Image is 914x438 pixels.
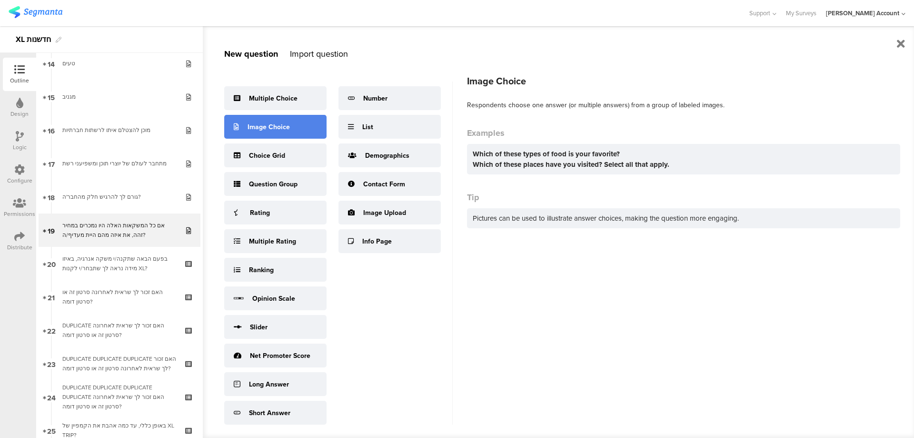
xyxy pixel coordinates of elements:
span: 18 [48,192,55,202]
div: מגניב [62,92,176,102]
span: 17 [48,158,55,169]
div: Image Upload [363,208,406,218]
span: 15 [48,92,55,102]
div: Long Answer [249,379,289,389]
div: מוכן להצטלם איתו לרשתות חברתיות [62,125,176,135]
div: Ranking [249,265,274,275]
a: 18 גורם לך להרגיש חלק מהחבר'ה? [39,180,200,214]
a: 23 DUPLICATE DUPLICATE DUPLICATE האם זכור לך שראית לאחרונה סרטון זה או סרטון דומה? [39,347,200,380]
div: Distribute [7,243,32,252]
div: Permissions [4,210,35,218]
span: 21 [48,292,55,302]
a: 20 בפעם הבאה שתקנה/י משקה אנרגיה, באיזו מידה נראה לך שתבחר/י לקנות XL? [39,247,200,280]
div: Multiple Choice [249,93,298,103]
span: 14 [48,58,55,69]
div: Choice Grid [249,151,285,161]
div: מתחבר לעולם של יוצרי תוכן ומשפיעני רשת [62,159,176,168]
div: Respondents choose one answer (or multiple answers) from a group of labeled images. [467,100,900,110]
div: גורם לך להרגיש חלק מהחבר'ה? [62,192,176,202]
a: 15 מגניב [39,80,200,113]
div: Info Page [362,236,392,246]
span: 25 [47,425,56,436]
div: Question Group [249,179,298,189]
div: DUPLICATE DUPLICATE DUPLICATE DUPLICATE האם זכור לך שראית לאחרונה סרטון זה או סרטון דומה? [62,383,176,411]
a: 14 טעים [39,47,200,80]
div: List [362,122,373,132]
div: Import question [290,48,348,60]
div: Image Choice [467,74,900,88]
img: segmanta logo [9,6,62,18]
div: Multiple Rating [249,236,296,246]
span: 23 [47,358,56,369]
div: Which of these types of food is your favorite? [473,149,894,159]
div: Contact Form [363,179,405,189]
div: Outline [10,76,29,85]
div: Opinion Scale [252,294,295,304]
div: New question [224,48,278,60]
div: XL חדשנות [16,32,51,47]
div: Tip [467,191,900,204]
span: 16 [48,125,55,135]
div: Design [10,110,29,118]
span: 20 [47,258,56,269]
a: 24 DUPLICATE DUPLICATE DUPLICATE DUPLICATE האם זכור לך שראית לאחרונה סרטון זה או סרטון דומה? [39,380,200,414]
a: 22 DUPLICATE האם זכור לך שראית לאחרונה סרטון זה או סרטון דומה? [39,314,200,347]
a: 21 האם זכור לך שראית לאחרונה סרטון זה או סרטון דומה? [39,280,200,314]
div: DUPLICATE האם זכור לך שראית לאחרונה סרטון זה או סרטון דומה? [62,321,176,340]
div: Configure [7,176,32,185]
div: בפעם הבאה שתקנה/י משקה אנרגיה, באיזו מידה נראה לך שתבחר/י לקנות XL? [62,254,176,273]
div: Examples [467,127,900,139]
span: 24 [47,392,56,402]
div: Logic [13,143,27,152]
div: Rating [250,208,270,218]
div: Number [363,93,387,103]
div: Which of these places have you visited? Select all that apply. [473,159,894,170]
a: 16 מוכן להצטלם איתו לרשתות חברתיות [39,113,200,147]
span: 22 [47,325,56,336]
div: Pictures can be used to illustrate answer choices, making the question more engaging. [467,208,900,228]
div: Slider [250,322,268,332]
span: 19 [48,225,55,235]
div: טעים [62,59,176,68]
div: Short Answer [249,408,290,418]
div: אם כל המשקאות האלה היו נמכרים במחיר זהה, את איזה מהם היית מעדיף/ה? [62,221,176,240]
span: Support [749,9,770,18]
div: Demographics [365,151,409,161]
div: Net Promoter Score [250,351,310,361]
div: האם זכור לך שראית לאחרונה סרטון זה או סרטון דומה? [62,287,176,306]
div: Image Choice [248,122,290,132]
a: 17 מתחבר לעולם של יוצרי תוכן ומשפיעני רשת [39,147,200,180]
div: DUPLICATE DUPLICATE DUPLICATE האם זכור לך שראית לאחרונה סרטון זה או סרטון דומה? [62,354,176,373]
div: [PERSON_NAME] Account [826,9,899,18]
a: 19 אם כל המשקאות האלה היו נמכרים במחיר זהה, את איזה מהם היית מעדיף/ה? [39,214,200,247]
